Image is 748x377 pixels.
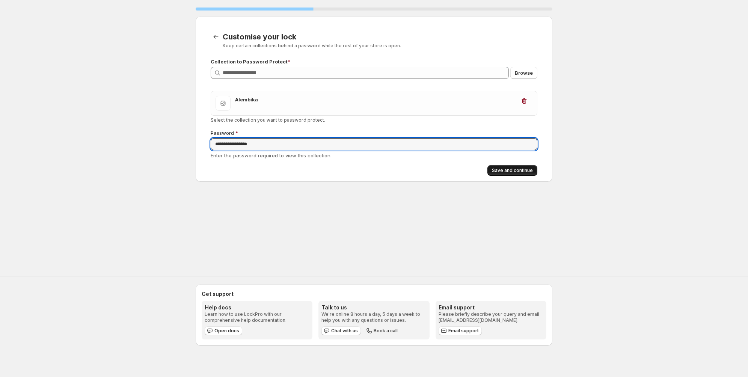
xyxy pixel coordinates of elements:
[510,67,537,79] button: Browse
[211,58,537,65] p: Collection to Password Protect
[439,311,543,323] p: Please briefly describe your query and email [EMAIL_ADDRESS][DOMAIN_NAME].
[211,117,537,123] p: Select the collection you want to password protect.
[487,165,537,176] button: Save and continue
[492,167,533,173] span: Save and continue
[223,32,296,41] span: Customise your lock
[321,304,426,311] h3: Talk to us
[321,326,361,335] button: Chat with us
[211,130,234,136] span: Password
[205,311,309,323] p: Learn how to use LockPro with our comprehensive help documentation.
[202,290,546,298] h2: Get support
[211,152,332,158] span: Enter the password required to view this collection.
[374,328,398,334] span: Book a call
[364,326,401,335] button: Book a call
[235,96,516,103] h3: Alembika
[321,311,426,323] p: We're online 8 hours a day, 5 days a week to help you with any questions or issues.
[439,304,543,311] h3: Email support
[331,328,358,334] span: Chat with us
[205,326,242,335] a: Open docs
[515,69,533,77] span: Browse
[214,328,239,334] span: Open docs
[223,43,537,49] p: Keep certain collections behind a password while the rest of your store is open.
[439,326,482,335] a: Email support
[205,304,309,311] h3: Help docs
[448,328,479,334] span: Email support
[211,32,221,42] button: CustomisationStep.backToTemplates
